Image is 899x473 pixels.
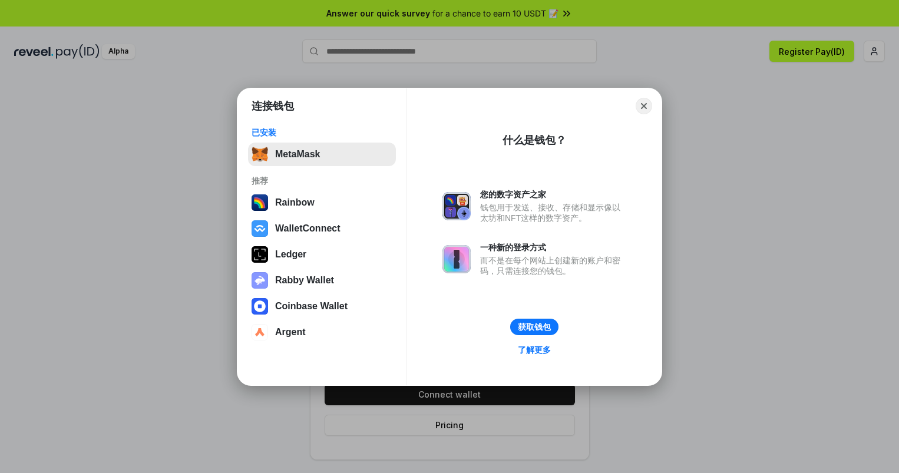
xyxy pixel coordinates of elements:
button: WalletConnect [248,217,396,240]
button: Ledger [248,243,396,266]
img: svg+xml,%3Csvg%20xmlns%3D%22http%3A%2F%2Fwww.w3.org%2F2000%2Fsvg%22%20fill%3D%22none%22%20viewBox... [442,192,471,220]
button: Rabby Wallet [248,269,396,292]
div: 而不是在每个网站上创建新的账户和密码，只需连接您的钱包。 [480,255,626,276]
div: 一种新的登录方式 [480,242,626,253]
div: MetaMask [275,149,320,160]
div: Ledger [275,249,306,260]
h1: 连接钱包 [252,99,294,113]
div: Argent [275,327,306,338]
div: 推荐 [252,176,392,186]
div: 钱包用于发送、接收、存储和显示像以太坊和NFT这样的数字资产。 [480,202,626,223]
img: svg+xml,%3Csvg%20width%3D%2228%22%20height%3D%2228%22%20viewBox%3D%220%200%2028%2028%22%20fill%3D... [252,220,268,237]
div: WalletConnect [275,223,341,234]
div: Rainbow [275,197,315,208]
img: svg+xml,%3Csvg%20width%3D%22120%22%20height%3D%22120%22%20viewBox%3D%220%200%20120%20120%22%20fil... [252,194,268,211]
div: 什么是钱包？ [503,133,566,147]
div: Coinbase Wallet [275,301,348,312]
button: Rainbow [248,191,396,214]
a: 了解更多 [511,342,558,358]
img: svg+xml,%3Csvg%20xmlns%3D%22http%3A%2F%2Fwww.w3.org%2F2000%2Fsvg%22%20width%3D%2228%22%20height%3... [252,246,268,263]
img: svg+xml,%3Csvg%20width%3D%2228%22%20height%3D%2228%22%20viewBox%3D%220%200%2028%2028%22%20fill%3D... [252,324,268,340]
img: svg+xml,%3Csvg%20fill%3D%22none%22%20height%3D%2233%22%20viewBox%3D%220%200%2035%2033%22%20width%... [252,146,268,163]
div: Rabby Wallet [275,275,334,286]
div: 了解更多 [518,345,551,355]
div: 已安装 [252,127,392,138]
div: 获取钱包 [518,322,551,332]
button: Close [636,98,652,114]
button: Argent [248,320,396,344]
button: Coinbase Wallet [248,295,396,318]
button: MetaMask [248,143,396,166]
img: svg+xml,%3Csvg%20xmlns%3D%22http%3A%2F%2Fwww.w3.org%2F2000%2Fsvg%22%20fill%3D%22none%22%20viewBox... [442,245,471,273]
button: 获取钱包 [510,319,558,335]
img: svg+xml,%3Csvg%20xmlns%3D%22http%3A%2F%2Fwww.w3.org%2F2000%2Fsvg%22%20fill%3D%22none%22%20viewBox... [252,272,268,289]
div: 您的数字资产之家 [480,189,626,200]
img: svg+xml,%3Csvg%20width%3D%2228%22%20height%3D%2228%22%20viewBox%3D%220%200%2028%2028%22%20fill%3D... [252,298,268,315]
